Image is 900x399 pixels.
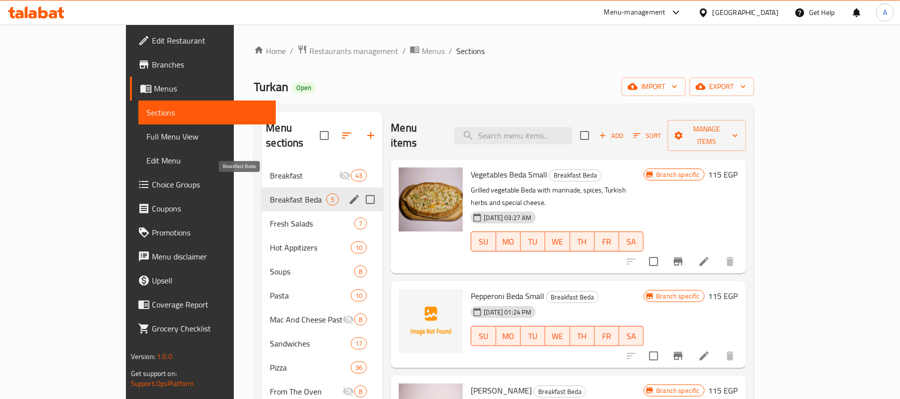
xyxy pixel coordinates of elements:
[709,167,738,181] h6: 115 EGP
[599,329,615,343] span: FR
[290,45,293,57] li: /
[152,178,268,190] span: Choice Groups
[631,128,664,143] button: Sort
[623,234,640,249] span: SA
[354,265,367,277] div: items
[521,231,545,251] button: TU
[599,234,615,249] span: FR
[130,196,276,220] a: Coupons
[130,76,276,100] a: Menus
[351,291,366,300] span: 10
[480,307,535,317] span: [DATE] 01:24 PM
[152,58,268,70] span: Branches
[643,251,664,272] span: Select to update
[254,44,754,57] nav: breadcrumb
[399,167,463,231] img: Vegetables Beda Small
[549,329,566,343] span: WE
[351,339,366,348] span: 17
[718,249,742,273] button: delete
[698,255,710,267] a: Edit menu item
[262,187,383,211] div: Breakfast Beda5edit
[146,154,268,166] span: Edit Menu
[570,326,595,346] button: TH
[130,292,276,316] a: Coverage Report
[130,28,276,52] a: Edit Restaurant
[690,77,754,96] button: export
[130,316,276,340] a: Grocery Checklist
[634,130,661,141] span: Sort
[326,193,339,205] div: items
[262,307,383,331] div: Mac And Cheese Pasta8
[152,250,268,262] span: Menu disclaimer
[130,52,276,76] a: Branches
[292,83,315,92] span: Open
[152,298,268,310] span: Coverage Report
[354,313,367,325] div: items
[152,34,268,46] span: Edit Restaurant
[270,385,342,397] span: From The Oven
[471,184,644,209] p: Grilled vegetable Beda with marinade, spices, Turkish herbs and special cheese.
[883,7,887,18] span: A
[146,106,268,118] span: Sections
[262,283,383,307] div: Pasta10
[262,355,383,379] div: Pizza36
[262,331,383,355] div: Sandwiches17
[668,120,746,151] button: Manage items
[500,234,517,249] span: MO
[270,265,354,277] span: Soups
[354,217,367,229] div: items
[152,226,268,238] span: Promotions
[698,350,710,362] a: Edit menu item
[623,329,640,343] span: SA
[709,383,738,397] h6: 115 EGP
[355,267,366,276] span: 8
[270,169,339,181] span: Breakfast
[351,241,367,253] div: items
[574,234,591,249] span: TH
[262,163,383,187] div: Breakfast43
[131,377,194,390] a: Support.OpsPlatform
[154,82,268,94] span: Menus
[475,329,492,343] span: SU
[676,123,738,148] span: Manage items
[627,128,668,143] span: Sort items
[643,345,664,366] span: Select to update
[545,326,570,346] button: WE
[270,193,326,205] span: Breakfast Beda
[130,244,276,268] a: Menu disclaimer
[402,45,406,57] li: /
[262,259,383,283] div: Soups8
[266,120,320,150] h2: Menu sections
[456,45,485,57] span: Sections
[138,100,276,124] a: Sections
[534,386,586,397] span: Breakfast Beda
[666,344,690,368] button: Branch-specific-item
[270,361,351,373] div: Pizza
[534,385,586,397] div: Breakfast Beda
[718,344,742,368] button: delete
[351,361,367,373] div: items
[347,192,362,207] button: edit
[327,195,338,204] span: 5
[262,235,383,259] div: Hot Appitizers10
[309,45,398,57] span: Restaurants management
[342,313,354,325] svg: Inactive section
[355,315,366,324] span: 8
[475,234,492,249] span: SU
[399,289,463,353] img: Pepperoni Beda Small
[500,329,517,343] span: MO
[297,44,398,57] a: Restaurants management
[595,128,627,143] span: Add item
[619,231,644,251] button: SA
[547,291,598,303] span: Breakfast Beda
[138,124,276,148] a: Full Menu View
[351,171,366,180] span: 43
[525,234,541,249] span: TU
[351,243,366,252] span: 10
[471,288,544,303] span: Pepperoni Beda Small
[270,313,342,325] span: Mac And Cheese Pasta
[131,350,155,363] span: Version:
[595,326,619,346] button: FR
[270,337,351,349] span: Sandwiches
